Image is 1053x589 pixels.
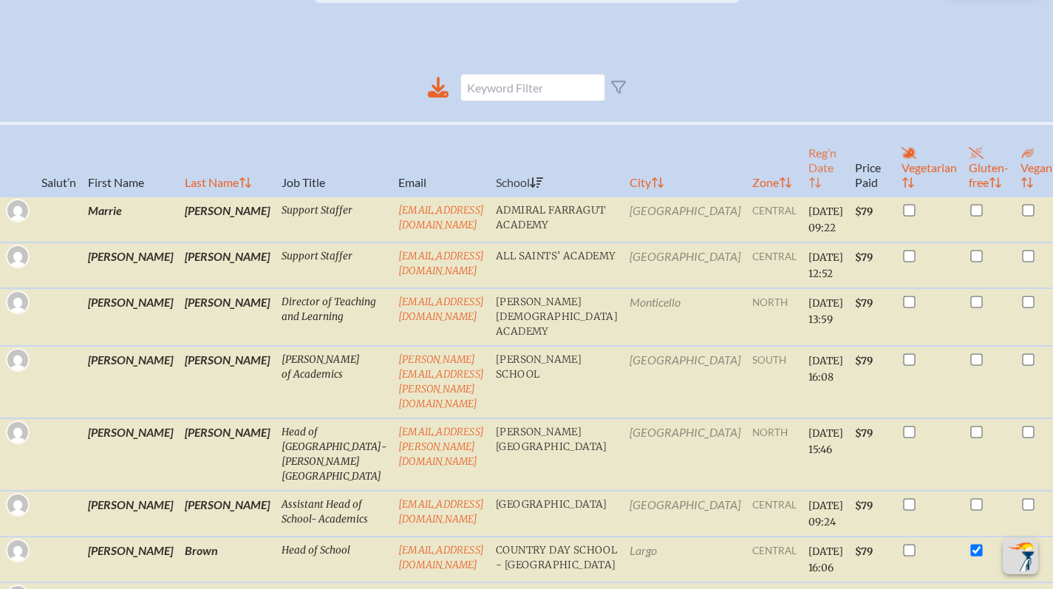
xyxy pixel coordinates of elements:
img: Gravatar [7,422,28,443]
th: Salut’n [35,123,82,197]
button: Scroll Top [1003,539,1038,574]
span: $79 [855,427,873,440]
th: Gluten-free [963,123,1015,197]
td: Country Day School - [GEOGRAPHIC_DATA] [490,537,624,582]
td: [PERSON_NAME] [179,491,276,537]
td: [PERSON_NAME] [82,346,179,418]
td: [GEOGRAPHIC_DATA] [490,491,624,537]
span: [DATE] 13:59 [808,297,843,326]
td: Largo [624,537,746,582]
td: Brown [179,537,276,582]
input: Keyword Filter [460,74,605,101]
td: [PERSON_NAME][GEOGRAPHIC_DATA] [490,418,624,491]
img: Gravatar [7,350,28,370]
td: [GEOGRAPHIC_DATA] [624,491,746,537]
span: $79 [855,205,873,218]
span: [DATE] 09:22 [808,205,843,234]
a: [EMAIL_ADDRESS][DOMAIN_NAME] [398,296,484,323]
td: [GEOGRAPHIC_DATA] [624,418,746,491]
td: Marrie [82,197,179,242]
td: [PERSON_NAME] [82,537,179,582]
td: [PERSON_NAME] [82,418,179,491]
td: [PERSON_NAME] [179,418,276,491]
img: To the top [1006,542,1035,571]
td: central [746,537,802,582]
th: City [624,123,746,197]
img: Gravatar [7,246,28,267]
td: [GEOGRAPHIC_DATA] [624,242,746,288]
td: central [746,242,802,288]
th: Last Name [179,123,276,197]
th: Job Title [276,123,392,197]
th: Reg’n Date [802,123,849,197]
td: [PERSON_NAME] [82,288,179,346]
span: $79 [855,355,873,367]
a: [EMAIL_ADDRESS][DOMAIN_NAME] [398,250,484,277]
span: $79 [855,251,873,264]
th: Price Paid [849,123,896,197]
td: [PERSON_NAME] [179,242,276,288]
img: Gravatar [7,200,28,221]
td: south [746,346,802,418]
td: [PERSON_NAME][DEMOGRAPHIC_DATA] Academy [490,288,624,346]
th: Zone [746,123,802,197]
span: $79 [855,297,873,310]
td: north [746,418,802,491]
td: Support Staffer [276,197,392,242]
span: [DATE] 12:52 [808,251,843,280]
a: [EMAIL_ADDRESS][DOMAIN_NAME] [398,544,484,571]
td: [PERSON_NAME] [82,242,179,288]
span: $79 [855,545,873,558]
td: [PERSON_NAME] [179,288,276,346]
img: Gravatar [7,292,28,313]
td: [PERSON_NAME] [82,491,179,537]
td: Monticello [624,288,746,346]
span: [DATE] 16:08 [808,355,843,384]
td: [PERSON_NAME] [179,346,276,418]
span: [DATE] 15:46 [808,427,843,456]
td: Head of [GEOGRAPHIC_DATA]-[PERSON_NAME][GEOGRAPHIC_DATA] [276,418,392,491]
th: Email [392,123,490,197]
img: Gravatar [7,494,28,515]
td: central [746,197,802,242]
a: [EMAIL_ADDRESS][PERSON_NAME][DOMAIN_NAME] [398,426,484,468]
td: [PERSON_NAME] School [490,346,624,418]
td: Head of School [276,537,392,582]
td: [PERSON_NAME] [179,197,276,242]
td: Assistant Head of School- Academics [276,491,392,537]
td: [GEOGRAPHIC_DATA] [624,197,746,242]
td: Support Staffer [276,242,392,288]
div: Download to CSV [428,77,449,98]
td: [PERSON_NAME] of Academics [276,346,392,418]
a: [EMAIL_ADDRESS][DOMAIN_NAME] [398,498,484,525]
td: Director of Teaching and Learning [276,288,392,346]
th: First Name [82,123,179,197]
a: [PERSON_NAME][EMAIL_ADDRESS][PERSON_NAME][DOMAIN_NAME] [398,353,484,410]
th: Vegetarian [896,123,963,197]
td: north [746,288,802,346]
td: [GEOGRAPHIC_DATA] [624,346,746,418]
span: [DATE] 16:06 [808,545,843,574]
a: [EMAIL_ADDRESS][DOMAIN_NAME] [398,204,484,231]
td: Admiral Farragut Academy [490,197,624,242]
td: central [746,491,802,537]
td: All Saints’ Academy [490,242,624,288]
span: $79 [855,500,873,512]
span: [DATE] 09:24 [808,500,843,528]
img: Gravatar [7,540,28,561]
